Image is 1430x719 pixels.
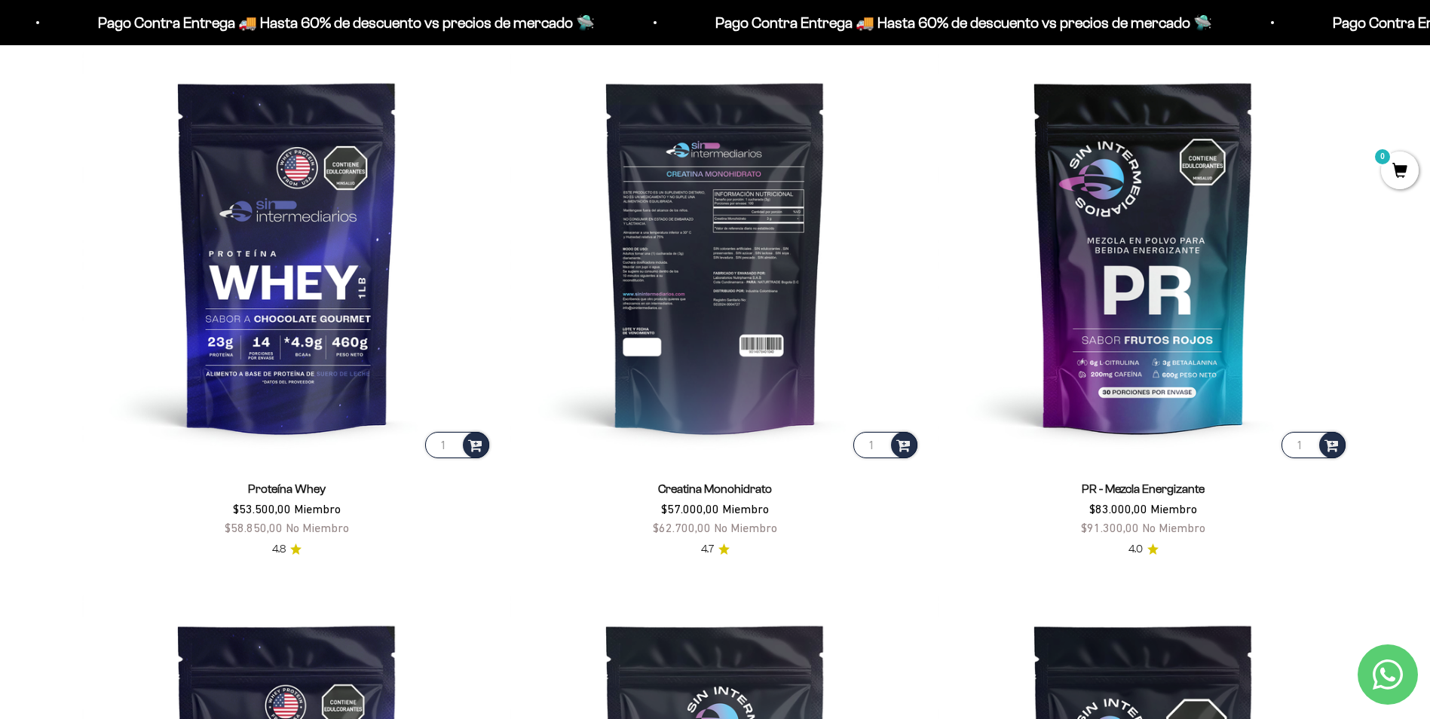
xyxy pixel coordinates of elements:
[225,521,283,534] span: $58.850,00
[714,521,777,534] span: No Miembro
[722,502,769,516] span: Miembro
[248,482,326,495] a: Proteína Whey
[1142,521,1205,534] span: No Miembro
[1128,541,1143,558] span: 4.0
[96,11,593,35] p: Pago Contra Entrega 🚚 Hasta 60% de descuento vs precios de mercado 🛸
[272,541,286,558] span: 4.8
[714,11,1211,35] p: Pago Contra Entrega 🚚 Hasta 60% de descuento vs precios de mercado 🛸
[658,482,772,495] a: Creatina Monohidrato
[701,541,714,558] span: 4.7
[653,521,711,534] span: $62.700,00
[661,502,719,516] span: $57.000,00
[1081,521,1139,534] span: $91.300,00
[286,521,349,534] span: No Miembro
[1373,148,1392,166] mark: 0
[1089,502,1147,516] span: $83.000,00
[1150,502,1197,516] span: Miembro
[272,541,302,558] a: 4.84.8 de 5.0 estrellas
[1128,541,1159,558] a: 4.04.0 de 5.0 estrellas
[294,502,341,516] span: Miembro
[1082,482,1205,495] a: PR - Mezcla Energizante
[701,541,730,558] a: 4.74.7 de 5.0 estrellas
[510,51,920,461] img: Creatina Monohidrato
[233,502,291,516] span: $53.500,00
[1381,164,1419,180] a: 0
